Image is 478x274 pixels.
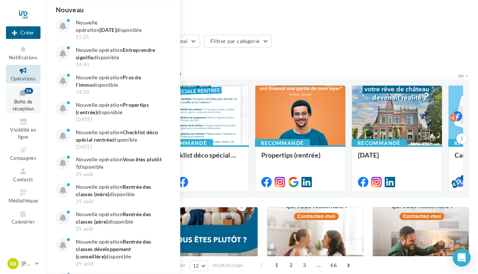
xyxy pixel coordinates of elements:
[261,151,339,166] div: Propertips (rentrée)
[352,139,407,147] div: Recommandé
[10,127,36,140] span: Visibilité en ligne
[6,65,41,83] a: Opérations
[6,86,41,113] a: Boîte de réception56
[271,259,282,271] span: 1
[285,259,297,271] span: 2
[13,176,33,182] span: Contacts
[10,260,16,267] span: BB
[13,99,34,112] span: Boîte de réception
[193,263,199,269] span: 12
[55,12,469,23] div: Opérations marketing
[6,144,41,162] a: Campagnes
[6,166,41,184] a: Contacts
[453,249,471,267] div: Open Intercom Messenger
[25,88,33,94] div: 56
[327,259,340,271] span: 66
[212,262,243,269] span: résultats/page
[190,261,209,271] button: 12
[11,76,36,82] span: Opérations
[298,259,310,271] span: 3
[6,187,41,205] a: Médiathèque
[158,139,213,147] div: Recommandé
[22,260,32,267] p: [PERSON_NAME]
[6,26,41,39] div: Nouvelle campagne
[6,257,41,271] a: BB [PERSON_NAME]
[164,151,242,166] div: Checklist déco spécial rentrée
[12,219,35,225] span: Calendrier
[6,116,41,141] a: Visibilité en ligne
[204,35,272,47] button: Filtrer par catégorie
[10,155,36,161] span: Campagnes
[9,55,38,60] span: Notifications
[313,259,325,271] span: ...
[6,26,41,39] button: Créer
[461,175,467,181] div: 5
[358,151,436,166] div: [DATE]
[255,139,310,147] div: Recommandé
[9,198,38,204] span: Médiathèque
[55,70,457,76] div: 5 opérations recommandées par votre enseigne
[6,44,41,62] button: Notifications
[6,208,41,227] a: Calendrier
